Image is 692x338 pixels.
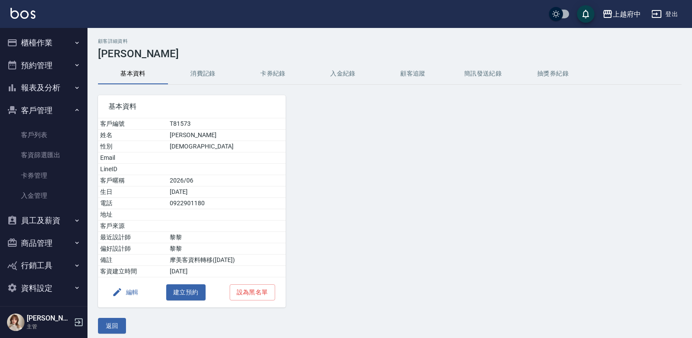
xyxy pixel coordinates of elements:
[98,130,168,141] td: 姓名
[518,63,588,84] button: 抽獎券紀錄
[613,9,641,20] div: 上越府中
[98,198,168,209] td: 電話
[648,6,682,22] button: 登出
[168,141,285,152] td: [DEMOGRAPHIC_DATA]
[3,254,84,277] button: 行銷工具
[230,284,275,300] button: 設為黑名單
[168,198,285,209] td: 0922901180
[98,255,168,266] td: 備註
[98,63,168,84] button: 基本資料
[98,186,168,198] td: 生日
[98,232,168,243] td: 最近設計師
[168,243,285,255] td: 黎黎
[98,209,168,221] td: 地址
[108,284,142,300] button: 編輯
[3,277,84,300] button: 資料設定
[448,63,518,84] button: 簡訊發送紀錄
[27,323,71,331] p: 主管
[168,186,285,198] td: [DATE]
[168,266,285,277] td: [DATE]
[308,63,378,84] button: 入金紀錄
[98,152,168,164] td: Email
[98,38,682,44] h2: 顧客詳細資料
[3,54,84,77] button: 預約管理
[3,125,84,145] a: 客戶列表
[168,255,285,266] td: 摩美客資料轉移([DATE])
[378,63,448,84] button: 顧客追蹤
[168,232,285,243] td: 黎黎
[98,243,168,255] td: 偏好設計師
[3,232,84,255] button: 商品管理
[98,164,168,175] td: LineID
[98,141,168,152] td: 性別
[168,63,238,84] button: 消費記錄
[168,118,285,130] td: T81573
[98,266,168,277] td: 客資建立時間
[166,284,206,300] button: 建立預約
[599,5,644,23] button: 上越府中
[3,209,84,232] button: 員工及薪資
[3,76,84,99] button: 報表及分析
[7,314,24,331] img: Person
[3,145,84,165] a: 客資篩選匯出
[3,31,84,54] button: 櫃檯作業
[10,8,35,19] img: Logo
[98,221,168,232] td: 客戶來源
[98,48,682,60] h3: [PERSON_NAME]
[98,175,168,186] td: 客戶暱稱
[3,166,84,186] a: 卡券管理
[98,318,126,334] button: 返回
[98,118,168,130] td: 客戶編號
[3,186,84,206] a: 入金管理
[27,314,71,323] h5: [PERSON_NAME]
[577,5,594,23] button: save
[168,130,285,141] td: [PERSON_NAME]
[108,102,275,111] span: 基本資料
[168,175,285,186] td: 2026/06
[238,63,308,84] button: 卡券紀錄
[3,99,84,122] button: 客戶管理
